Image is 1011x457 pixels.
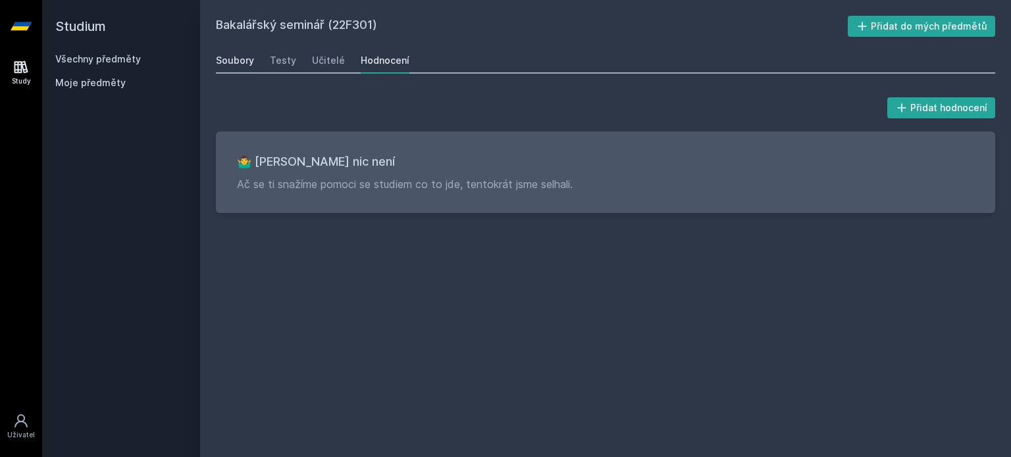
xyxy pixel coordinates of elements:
[216,16,848,37] h2: Bakalářský seminář (22F301)
[216,54,254,67] div: Soubory
[237,176,974,192] p: Ač se ti snažíme pomoci se studiem co to jde, tentokrát jsme selhali.
[848,16,996,37] button: Přidat do mých předmětů
[55,76,126,89] span: Moje předměty
[361,54,409,67] div: Hodnocení
[270,54,296,67] div: Testy
[237,153,974,171] h3: 🤷‍♂️ [PERSON_NAME] nic není
[3,53,39,93] a: Study
[216,47,254,74] a: Soubory
[3,406,39,446] a: Uživatel
[55,53,141,64] a: Všechny předměty
[12,76,31,86] div: Study
[887,97,996,118] button: Přidat hodnocení
[312,54,345,67] div: Učitelé
[270,47,296,74] a: Testy
[312,47,345,74] a: Učitelé
[7,430,35,440] div: Uživatel
[361,47,409,74] a: Hodnocení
